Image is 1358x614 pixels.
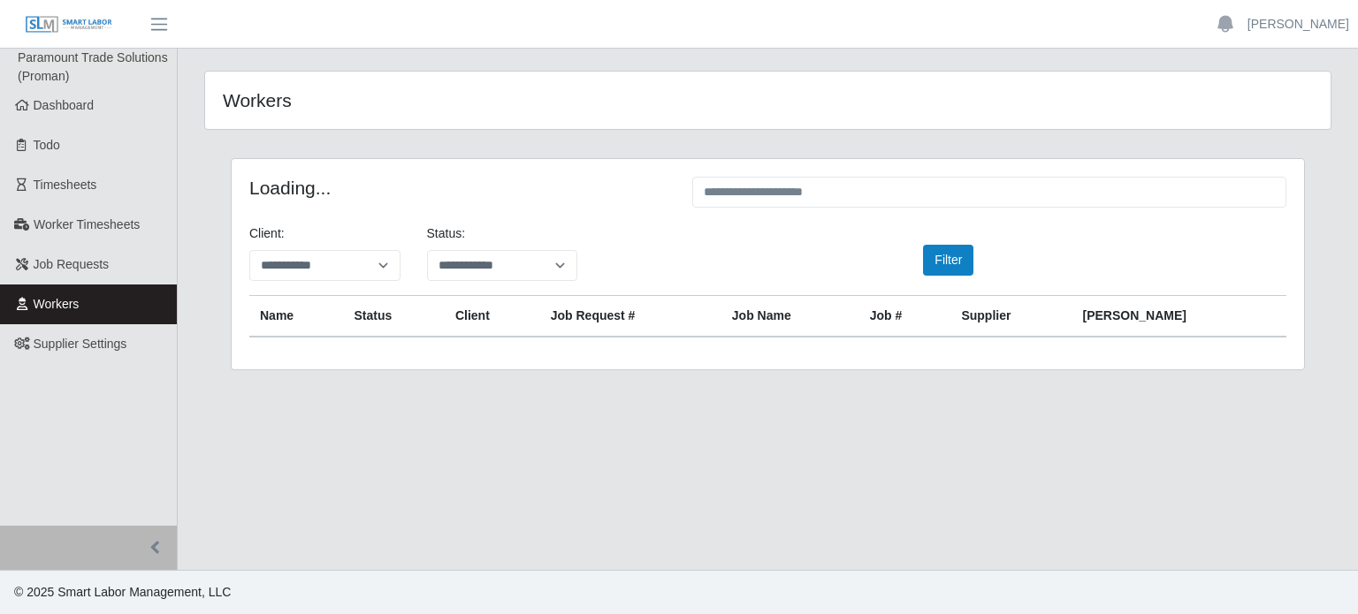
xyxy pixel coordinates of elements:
[950,296,1072,337] th: Supplier
[343,296,444,337] th: Status
[427,224,466,243] label: Status:
[223,89,661,111] h4: Workers
[34,257,110,271] span: Job Requests
[859,296,951,337] th: Job #
[540,296,721,337] th: Job Request #
[249,224,285,243] label: Client:
[34,217,140,231] span: Worker Timesheets
[34,178,97,192] span: Timesheets
[445,296,540,337] th: Client
[18,50,168,83] span: Paramount Trade Solutions (Proman)
[721,296,859,337] th: Job Name
[34,98,95,112] span: Dashboard
[923,245,973,276] button: Filter
[34,337,127,351] span: Supplier Settings
[14,585,231,599] span: © 2025 Smart Labor Management, LLC
[249,296,343,337] th: Name
[1072,296,1286,337] th: [PERSON_NAME]
[34,297,80,311] span: Workers
[1247,15,1349,34] a: [PERSON_NAME]
[249,177,666,199] h4: Loading...
[25,15,113,34] img: SLM Logo
[34,138,60,152] span: Todo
